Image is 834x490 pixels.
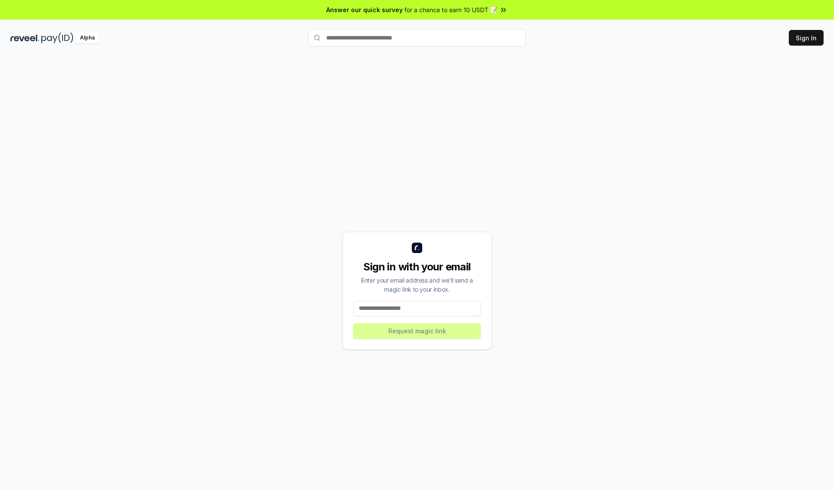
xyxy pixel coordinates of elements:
img: logo_small [412,243,422,253]
div: Enter your email address and we’ll send a magic link to your inbox. [353,276,481,294]
img: pay_id [41,33,73,43]
img: reveel_dark [10,33,40,43]
button: Sign In [789,30,824,46]
div: Sign in with your email [353,260,481,274]
div: Alpha [75,33,99,43]
span: Answer our quick survey [326,5,403,14]
span: for a chance to earn 10 USDT 📝 [404,5,497,14]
